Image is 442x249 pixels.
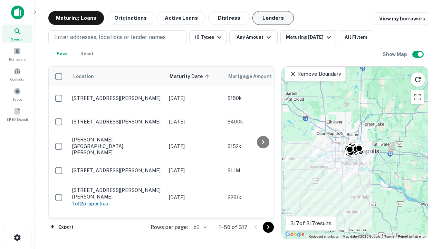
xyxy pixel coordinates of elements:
p: [DATE] [169,167,221,174]
a: View my borrowers [374,12,428,25]
span: Mortgage Amount [228,72,281,81]
a: Report a map error [398,234,426,238]
span: Maturity Date [170,72,212,81]
th: Maturity Date [165,67,224,86]
p: [STREET_ADDRESS][PERSON_NAME] [72,119,162,125]
a: Open this area in Google Maps (opens a new window) [284,230,306,239]
span: Saved [12,96,22,102]
span: Location [73,72,94,81]
a: Saved [2,85,32,103]
button: 10 Types [189,30,227,44]
span: Contacts [10,76,24,82]
img: capitalize-icon.png [11,6,24,19]
p: $150k [228,94,297,102]
p: Enter addresses, locations or lender names [54,33,166,41]
button: Originations [107,11,154,25]
p: [DATE] [169,94,221,102]
p: $152k [228,142,297,150]
p: [DATE] [169,142,221,150]
button: Active Loans [157,11,205,25]
p: 1–50 of 317 [219,223,248,231]
button: Toggle fullscreen view [411,90,424,104]
th: Mortgage Amount [224,67,300,86]
span: SREO Search [7,117,28,122]
p: 317 of 317 results [290,219,331,228]
iframe: Chat Widget [407,172,442,205]
p: [PERSON_NAME] [GEOGRAPHIC_DATA][PERSON_NAME] [72,137,162,156]
a: SREO Search [2,105,32,123]
h6: 1 of 2 properties [72,200,162,207]
p: Rows per page: [151,223,188,231]
img: Google [284,230,306,239]
p: $261k [228,194,297,201]
span: Search [11,36,23,42]
a: Borrowers [2,45,32,63]
button: Export [48,222,75,232]
button: Maturing [DATE] [280,30,336,44]
p: [STREET_ADDRESS][PERSON_NAME] [72,167,162,174]
div: 50 [191,222,208,232]
h6: Show Map [383,50,408,58]
button: Save your search to get updates of matches that match your search criteria. [51,47,73,61]
button: Distress [208,11,250,25]
p: Remove Boundary [289,70,341,78]
p: [DATE] [169,194,221,201]
div: 0 0 [282,67,428,239]
button: All Filters [339,30,373,44]
button: Reset [76,47,98,61]
button: Maturing Loans [48,11,104,25]
p: $400k [228,118,297,126]
p: [DATE] [169,118,221,126]
th: Location [69,67,165,86]
p: [STREET_ADDRESS][PERSON_NAME] [72,95,162,101]
a: Contacts [2,65,32,83]
a: Terms (opens in new tab) [384,234,394,238]
a: Search [2,25,32,43]
button: Keyboard shortcuts [309,234,338,239]
button: Enter addresses, locations or lender names [48,30,186,44]
p: $1.1M [228,167,297,174]
button: Any Amount [229,30,278,44]
div: Maturing [DATE] [286,33,333,41]
button: Go to next page [263,222,274,233]
span: Borrowers [9,56,26,62]
button: Reload search area [411,72,425,87]
button: Lenders [252,11,294,25]
span: Map data ©2025 Google [343,234,380,238]
p: [STREET_ADDRESS][PERSON_NAME][PERSON_NAME] [72,187,162,200]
